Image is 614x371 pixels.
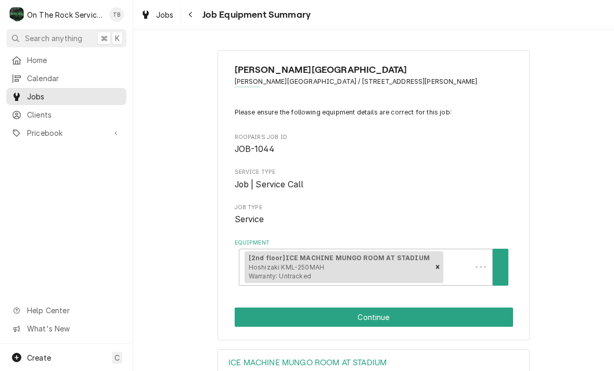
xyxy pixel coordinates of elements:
[136,6,178,23] a: Jobs
[235,178,513,191] span: Service Type
[235,108,513,117] p: Please ensure the following equipment details are correct for this job:
[235,213,513,226] span: Job Type
[218,50,530,340] div: Job Equipment Summary Form
[249,254,430,262] strong: [2nd floor] ICE MACHINE MUNGO ROOM AT STADIUM
[27,127,106,138] span: Pricebook
[27,91,121,102] span: Jobs
[235,63,513,77] span: Name
[6,29,126,47] button: Search anything⌘K
[27,109,121,120] span: Clients
[6,302,126,319] a: Go to Help Center
[6,88,126,105] a: Jobs
[235,214,264,224] span: Service
[9,7,24,22] div: O
[6,106,126,123] a: Clients
[115,33,120,44] span: K
[249,263,324,280] span: Hoshizaki KML-250MAH Warranty: Untracked
[235,203,513,212] span: Job Type
[27,9,104,20] div: On The Rock Services
[9,7,24,22] div: On The Rock Services's Avatar
[183,6,199,23] button: Navigate back
[6,52,126,69] a: Home
[235,308,513,327] button: Continue
[235,108,513,286] div: Job Equipment Summary
[235,239,513,286] div: Equipment
[100,33,108,44] span: ⌘
[235,308,513,327] div: Button Group
[27,73,121,84] span: Calendar
[27,305,120,316] span: Help Center
[235,77,513,86] span: Address
[235,143,513,156] span: Roopairs Job ID
[235,168,513,176] span: Service Type
[235,168,513,190] div: Service Type
[27,353,51,362] span: Create
[109,7,124,22] div: Todd Brady's Avatar
[493,249,508,286] button: Create New Equipment
[235,180,304,189] span: Job | Service Call
[27,55,121,66] span: Home
[235,63,513,95] div: Client Information
[6,320,126,337] a: Go to What's New
[25,33,82,44] span: Search anything
[235,308,513,327] div: Button Group Row
[199,8,311,22] span: Job Equipment Summary
[432,251,443,284] div: Remove [object Object]
[235,144,274,154] span: JOB-1044
[235,203,513,226] div: Job Type
[235,133,513,156] div: Roopairs Job ID
[114,352,120,363] span: C
[6,70,126,87] a: Calendar
[109,7,124,22] div: TB
[235,239,513,247] label: Equipment
[27,323,120,334] span: What's New
[228,358,387,368] h3: ICE MACHINE MUNGO ROOM AT STADIUM
[156,9,174,20] span: Jobs
[235,133,513,142] span: Roopairs Job ID
[6,124,126,142] a: Go to Pricebook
